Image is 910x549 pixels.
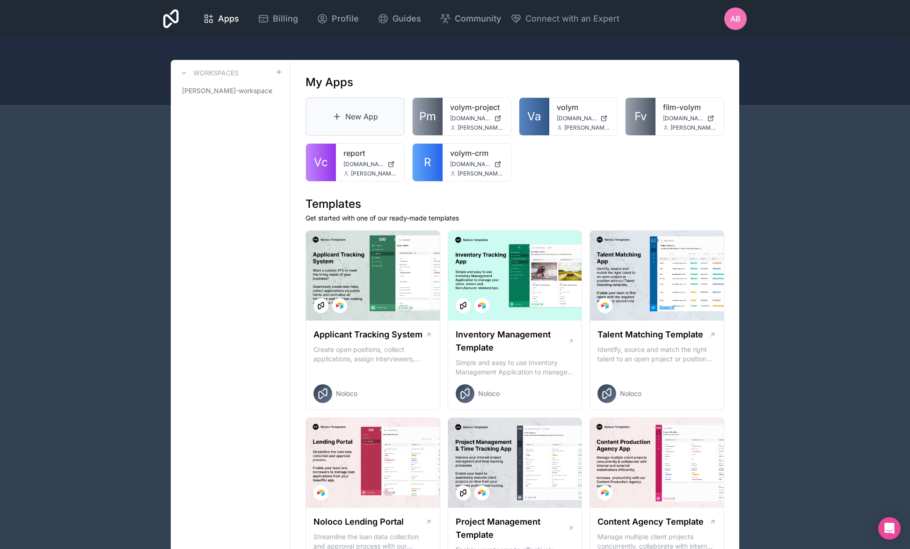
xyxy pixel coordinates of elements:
h1: My Apps [306,75,353,90]
span: Noloco [478,389,500,398]
img: Airtable Logo [601,489,609,497]
p: Create open positions, collect applications, assign interviewers, centralise candidate feedback a... [313,345,432,364]
a: report [343,147,397,159]
h1: Noloco Lending Portal [313,515,404,528]
span: [PERSON_NAME][EMAIL_ADDRESS][DOMAIN_NAME] [458,124,503,132]
a: volym-crm [450,147,503,159]
div: Open Intercom Messenger [878,517,901,540]
span: [PERSON_NAME][EMAIL_ADDRESS][DOMAIN_NAME] [670,124,716,132]
span: [PERSON_NAME][EMAIL_ADDRESS][DOMAIN_NAME] [351,170,397,177]
a: Community [432,8,509,29]
span: Noloco [336,389,357,398]
img: Airtable Logo [601,302,609,309]
h1: Inventory Management Template [456,328,568,354]
h1: Content Agency Template [597,515,704,528]
p: Get started with one of our ready-made templates [306,213,724,223]
a: Workspaces [178,67,239,79]
span: Apps [218,12,239,25]
span: Va [527,109,541,124]
span: R [424,155,431,170]
span: AB [730,13,741,24]
h1: Project Management Template [456,515,568,542]
img: Airtable Logo [478,489,486,497]
a: [DOMAIN_NAME] [343,161,397,168]
a: Profile [309,8,366,29]
h3: Workspaces [193,68,239,78]
img: Airtable Logo [336,302,343,309]
a: Guides [370,8,429,29]
p: Simple and easy to use Inventory Management Application to manage your stock, orders and Manufact... [456,358,575,377]
span: Pm [419,109,436,124]
a: [DOMAIN_NAME] [450,115,503,122]
span: Noloco [620,389,641,398]
a: Billing [250,8,306,29]
span: Guides [393,12,421,25]
p: Identify, source and match the right talent to an open project or position with our Talent Matchi... [597,345,716,364]
span: Fv [634,109,647,124]
a: [DOMAIN_NAME] [450,161,503,168]
a: [DOMAIN_NAME] [557,115,610,122]
span: Vc [314,155,328,170]
span: Community [455,12,501,25]
span: Profile [332,12,359,25]
a: New App [306,97,405,136]
span: [PERSON_NAME][EMAIL_ADDRESS][DOMAIN_NAME] [564,124,610,132]
span: Billing [273,12,298,25]
span: [DOMAIN_NAME] [663,115,703,122]
span: [PERSON_NAME]-workspace [182,86,272,95]
a: [DOMAIN_NAME] [663,115,716,122]
h1: Applicant Tracking System [313,328,422,341]
span: [DOMAIN_NAME] [557,115,597,122]
a: Fv [626,98,655,135]
a: R [413,144,443,181]
a: volym [557,102,610,113]
a: volym-project [450,102,503,113]
a: film-volym [663,102,716,113]
button: Connect with an Expert [510,12,619,25]
span: [DOMAIN_NAME] [450,161,490,168]
h1: Talent Matching Template [597,328,703,341]
a: Va [519,98,549,135]
img: Airtable Logo [478,302,486,309]
span: [PERSON_NAME][EMAIL_ADDRESS][DOMAIN_NAME] [458,170,503,177]
span: [DOMAIN_NAME] [343,161,384,168]
h1: Templates [306,197,724,212]
span: [DOMAIN_NAME] [450,115,490,122]
a: Vc [306,144,336,181]
span: Connect with an Expert [525,12,619,25]
img: Airtable Logo [317,489,325,497]
a: Apps [196,8,247,29]
a: Pm [413,98,443,135]
a: [PERSON_NAME]-workspace [178,82,283,99]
